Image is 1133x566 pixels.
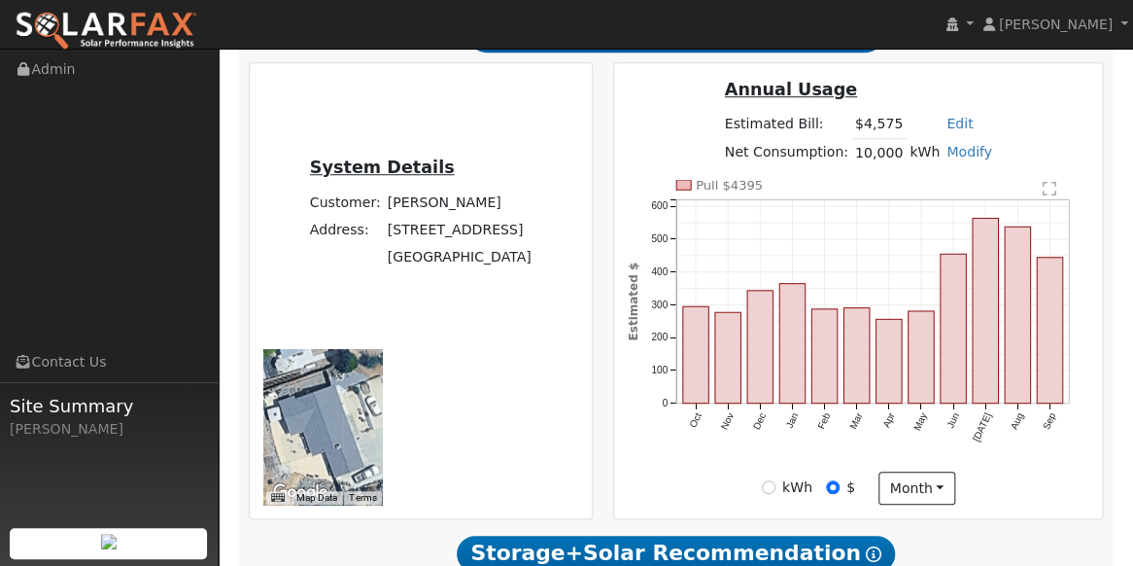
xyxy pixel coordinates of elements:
text: [DATE] [971,411,993,443]
rect: onclick="" [1005,227,1031,404]
td: $4,575 [851,111,906,139]
span: [PERSON_NAME] [999,17,1113,32]
td: Estimated Bill: [721,111,851,139]
text: Oct [687,411,704,430]
text: Nov [719,411,736,432]
text: Aug [1009,411,1025,432]
a: Modify [946,144,992,159]
button: Map Data [296,491,337,505]
img: SolarFax [15,11,197,52]
td: [STREET_ADDRESS] [384,216,534,243]
i: Show Help [866,547,881,562]
text: 400 [651,266,668,277]
label: $ [846,478,855,498]
div: [PERSON_NAME] [10,419,208,440]
text: Dec [751,411,768,432]
label: kWh [782,478,812,498]
text: 100 [651,365,668,375]
text: May [911,411,929,433]
rect: onclick="" [683,306,709,404]
span: Site Summary [10,393,208,419]
td: [GEOGRAPHIC_DATA] [384,243,534,270]
rect: onclick="" [1037,258,1063,404]
rect: onclick="" [973,219,999,404]
text: Mar [847,410,865,431]
text: Pull $4395 [696,178,763,193]
img: retrieve [101,534,117,549]
rect: onclick="" [909,311,935,404]
text: 200 [651,333,668,343]
text: Jun [944,411,961,430]
text: 600 [651,200,668,211]
text: Apr [880,410,897,429]
text: 0 [662,398,668,408]
text: 500 [651,233,668,244]
u: System Details [310,158,455,177]
button: Keyboard shortcuts [271,491,285,505]
text: Jan [783,411,800,430]
td: Net Consumption: [721,139,851,167]
text: Estimated $ [627,263,640,341]
rect: onclick="" [941,254,967,404]
text: Feb [815,410,832,431]
rect: onclick="" [843,308,870,404]
button: month [878,472,955,505]
rect: onclick="" [747,291,773,404]
text: Sep [1041,410,1058,431]
rect: onclick="" [779,284,806,404]
rect: onclick="" [811,309,838,404]
text:  [1043,181,1056,196]
td: [PERSON_NAME] [384,189,534,216]
td: Customer: [306,189,384,216]
a: Edit [946,116,973,131]
text: 300 [651,300,668,310]
td: Address: [306,216,384,243]
td: 10,000 [851,139,906,167]
rect: onclick="" [876,319,903,403]
a: Terms (opens in new tab) [349,492,376,503]
rect: onclick="" [715,312,741,404]
input: $ [826,480,840,494]
u: Annual Usage [725,80,857,99]
a: Open this area in Google Maps (opens a new window) [268,479,332,505]
td: kWh [907,139,944,167]
input: kWh [762,480,775,494]
img: Google [268,479,332,505]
